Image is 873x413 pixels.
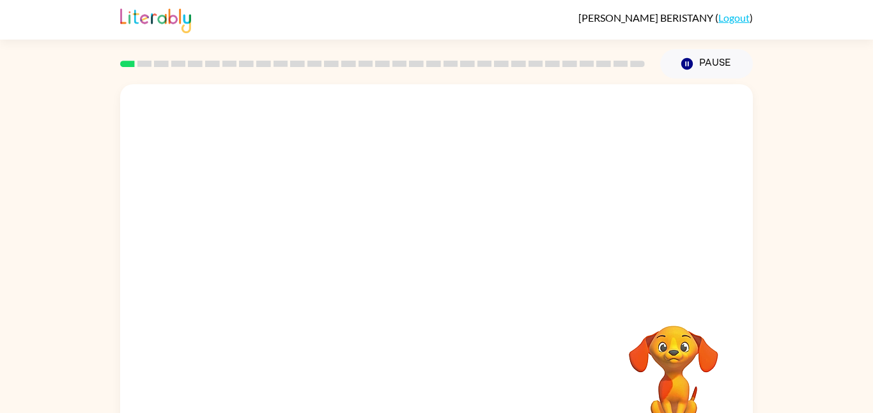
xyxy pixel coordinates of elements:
[718,11,750,24] a: Logout
[660,49,753,79] button: Pause
[120,5,191,33] img: Literably
[578,11,715,24] span: [PERSON_NAME] BERISTANY
[578,11,753,24] div: ( )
